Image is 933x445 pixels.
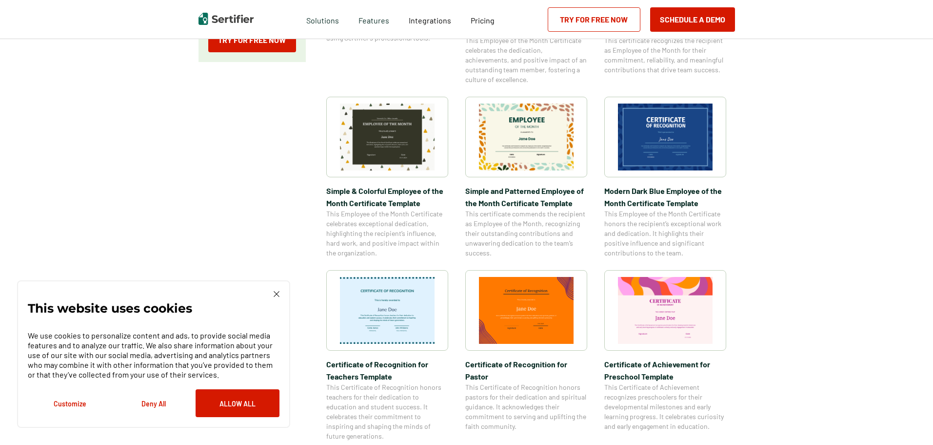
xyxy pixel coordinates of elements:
span: Integrations [409,16,451,25]
span: Solutions [306,13,339,25]
img: Simple and Patterned Employee of the Month Certificate Template [479,104,574,170]
span: This Certificate of Achievement recognizes preschoolers for their developmental milestones and ea... [604,382,726,431]
a: Certificate of Recognition for Teachers TemplateCertificate of Recognition for Teachers TemplateT... [326,270,448,441]
span: This Employee of the Month Certificate honors the recipient’s exceptional work and dedication. It... [604,209,726,258]
a: Modern Dark Blue Employee of the Month Certificate TemplateModern Dark Blue Employee of the Month... [604,97,726,258]
a: Try for Free Now [208,28,296,52]
span: Simple and Patterned Employee of the Month Certificate Template [465,185,587,209]
p: We use cookies to personalize content and ads, to provide social media features and to analyze ou... [28,331,279,380]
img: Modern Dark Blue Employee of the Month Certificate Template [618,104,713,170]
a: Certificate of Achievement for Preschool TemplateCertificate of Achievement for Preschool Templat... [604,270,726,441]
button: Deny All [112,389,196,417]
img: Certificate of Recognition for Teachers Template [340,277,435,344]
img: Cookie Popup Close [274,291,279,297]
span: This Certificate of Recognition honors teachers for their dedication to education and student suc... [326,382,448,441]
span: This Certificate of Recognition honors pastors for their dedication and spiritual guidance. It ac... [465,382,587,431]
button: Schedule a Demo [650,7,735,32]
span: This certificate recognizes the recipient as Employee of the Month for their commitment, reliabil... [604,36,726,75]
a: Simple and Patterned Employee of the Month Certificate TemplateSimple and Patterned Employee of t... [465,97,587,258]
a: Integrations [409,13,451,25]
button: Customize [28,389,112,417]
p: This website uses cookies [28,303,192,313]
a: Certificate of Recognition for PastorCertificate of Recognition for PastorThis Certificate of Rec... [465,270,587,441]
span: Modern Dark Blue Employee of the Month Certificate Template [604,185,726,209]
a: Pricing [471,13,495,25]
span: This Employee of the Month Certificate celebrates the dedication, achievements, and positive impa... [465,36,587,85]
span: Certificate of Recognition for Pastor [465,358,587,382]
a: Try for Free Now [548,7,640,32]
span: This Employee of the Month Certificate celebrates exceptional dedication, highlighting the recipi... [326,209,448,258]
a: Simple & Colorful Employee of the Month Certificate TemplateSimple & Colorful Employee of the Mon... [326,97,448,258]
span: This certificate commends the recipient as Employee of the Month, recognizing their outstanding c... [465,209,587,258]
span: Certificate of Recognition for Teachers Template [326,358,448,382]
span: Pricing [471,16,495,25]
img: Certificate of Achievement for Preschool Template [618,277,713,344]
img: Certificate of Recognition for Pastor [479,277,574,344]
span: Certificate of Achievement for Preschool Template [604,358,726,382]
span: Simple & Colorful Employee of the Month Certificate Template [326,185,448,209]
span: Features [358,13,389,25]
img: Sertifier | Digital Credentialing Platform [199,13,254,25]
iframe: Chat Widget [884,398,933,445]
button: Allow All [196,389,279,417]
img: Simple & Colorful Employee of the Month Certificate Template [340,104,435,170]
